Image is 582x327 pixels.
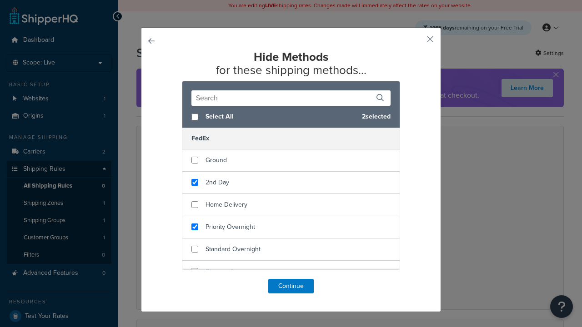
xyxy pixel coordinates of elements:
[182,128,400,149] h5: FedEx
[206,267,246,276] span: Express Saver
[268,279,314,293] button: Continue
[254,48,328,65] strong: Hide Methods
[206,155,227,165] span: Ground
[191,90,391,106] input: Search
[206,110,355,123] span: Select All
[182,106,400,128] div: 2 selected
[206,200,247,209] span: Home Delivery
[164,50,418,76] h2: for these shipping methods...
[206,178,229,187] span: 2nd Day
[206,222,255,232] span: Priority Overnight
[206,244,261,254] span: Standard Overnight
